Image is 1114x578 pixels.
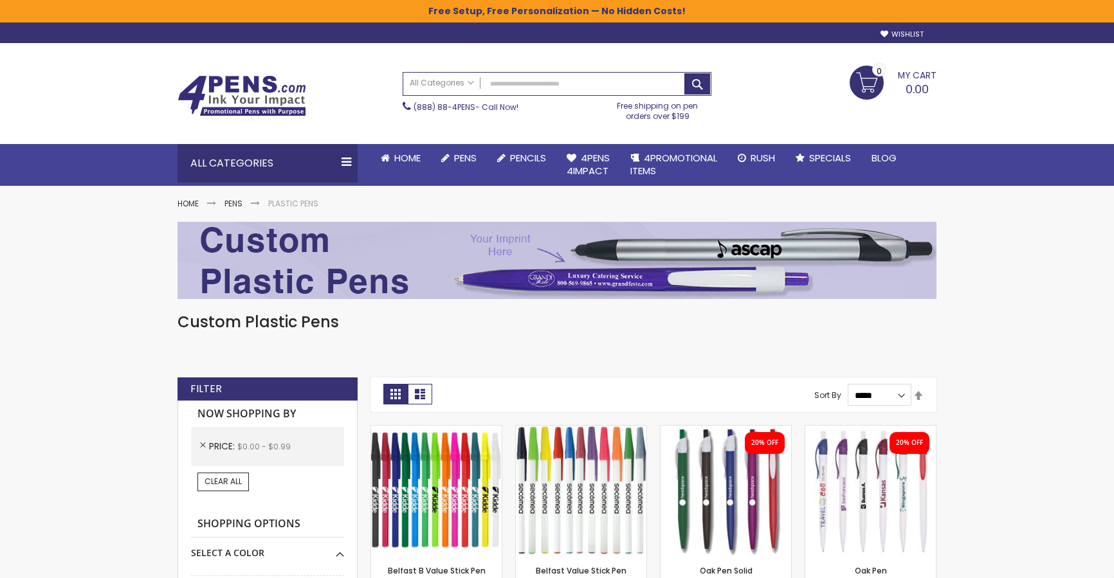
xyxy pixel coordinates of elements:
img: Plastic Pens [178,222,936,299]
span: Specials [809,151,851,165]
span: 4Pens 4impact [567,151,610,177]
a: Oak Pen Solid [700,565,753,576]
a: Belfast Value Stick Pen [516,425,646,436]
strong: Plastic Pens [268,198,318,209]
strong: Grid [383,384,408,404]
img: Oak Pen Solid [661,426,791,556]
a: All Categories [403,73,480,94]
span: Pens [454,151,477,165]
a: Blog [861,144,907,172]
a: Oak Pen Solid [661,425,791,436]
a: Wishlist [881,30,924,39]
a: Pens [431,144,487,172]
img: Belfast Value Stick Pen [516,426,646,556]
label: Sort By [814,390,841,401]
span: Pencils [510,151,546,165]
span: Rush [751,151,775,165]
span: 4PROMOTIONAL ITEMS [630,151,717,177]
div: Select A Color [191,537,344,559]
a: Home [178,198,199,209]
a: Specials [785,144,861,172]
span: $0.00 - $0.99 [237,441,291,452]
a: Belfast Value Stick Pen [536,565,626,576]
img: 4Pens Custom Pens and Promotional Products [178,75,306,116]
a: Rush [727,144,785,172]
span: Clear All [205,476,242,487]
div: All Categories [178,144,358,183]
img: Belfast B Value Stick Pen [371,426,502,556]
span: All Categories [410,78,474,88]
a: Oak Pen [805,425,936,436]
a: Belfast B Value Stick Pen [388,565,486,576]
a: Belfast B Value Stick Pen [371,425,502,436]
a: Pens [224,198,242,209]
a: Pencils [487,144,556,172]
a: Home [370,144,431,172]
div: 20% OFF [896,438,923,447]
div: Free shipping on pen orders over $199 [604,96,712,122]
strong: Now Shopping by [191,401,344,428]
a: 0.00 0 [850,66,936,98]
a: 4Pens4impact [556,144,620,186]
span: Price [209,440,237,453]
span: Blog [872,151,897,165]
strong: Filter [190,382,222,396]
strong: Shopping Options [191,510,344,538]
span: 0 [877,65,882,77]
img: Oak Pen [805,426,936,556]
a: (888) 88-4PENS [414,102,475,113]
a: Oak Pen [855,565,887,576]
a: 4PROMOTIONALITEMS [620,144,727,186]
div: 20% OFF [751,438,778,447]
span: Home [394,151,421,165]
h1: Custom Plastic Pens [178,312,936,332]
a: Clear All [197,473,249,491]
span: - Call Now! [414,102,518,113]
span: 0.00 [906,81,929,97]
